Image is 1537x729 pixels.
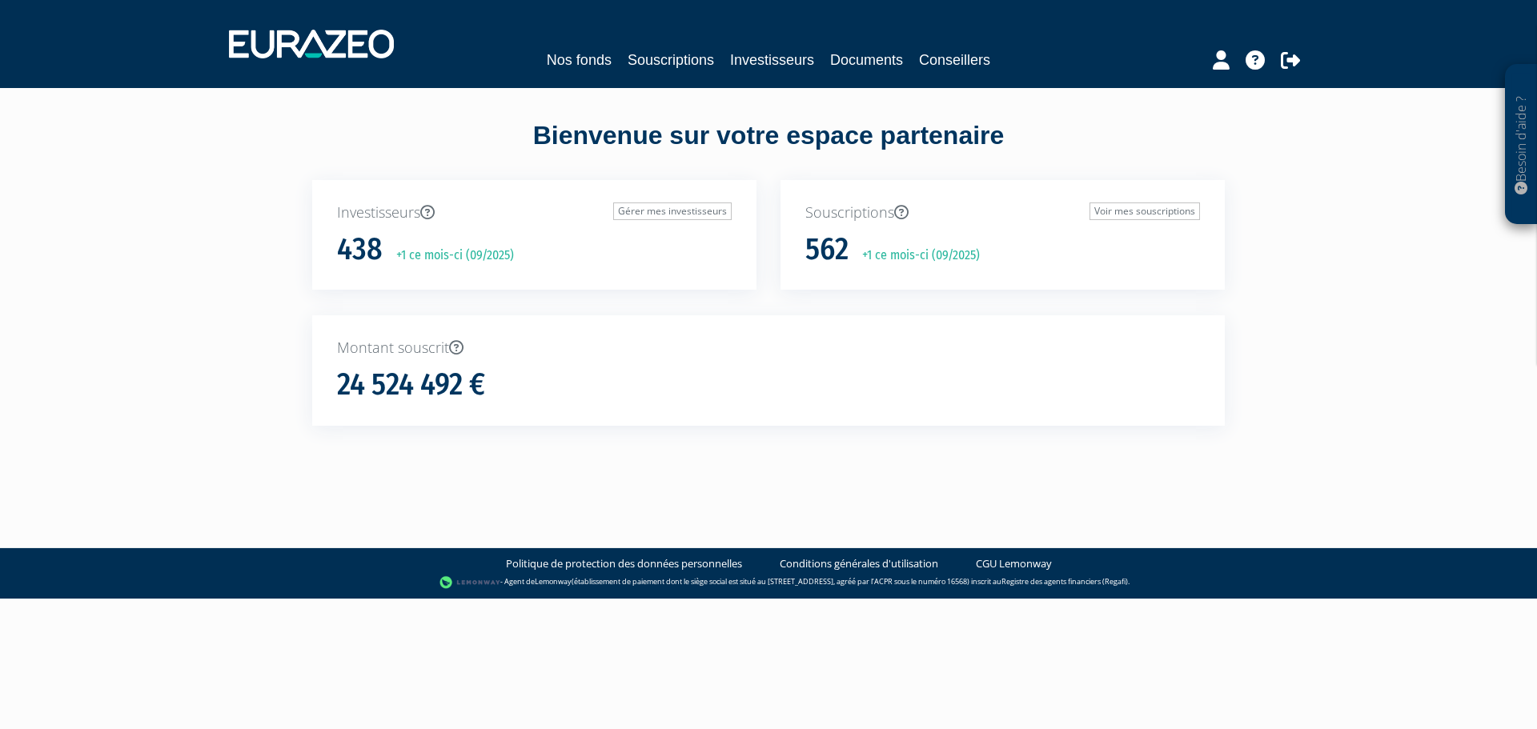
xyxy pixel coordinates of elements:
[229,30,394,58] img: 1732889491-logotype_eurazeo_blanc_rvb.png
[976,556,1052,571] a: CGU Lemonway
[613,202,732,220] a: Gérer mes investisseurs
[919,49,990,71] a: Conseillers
[1512,73,1531,217] p: Besoin d'aide ?
[16,575,1521,591] div: - Agent de (établissement de paiement dont le siège social est situé au [STREET_ADDRESS], agréé p...
[385,246,514,265] p: +1 ce mois-ci (09/2025)
[805,202,1200,223] p: Souscriptions
[628,49,714,71] a: Souscriptions
[300,118,1237,180] div: Bienvenue sur votre espace partenaire
[1001,576,1128,587] a: Registre des agents financiers (Regafi)
[730,49,814,71] a: Investisseurs
[805,233,849,266] h1: 562
[337,338,1200,358] p: Montant souscrit
[780,556,938,571] a: Conditions générales d'utilisation
[337,202,732,223] p: Investisseurs
[337,233,383,266] h1: 438
[547,49,612,71] a: Nos fonds
[337,368,485,402] h1: 24 524 492 €
[830,49,903,71] a: Documents
[851,246,980,265] p: +1 ce mois-ci (09/2025)
[535,576,572,587] a: Lemonway
[439,575,501,591] img: logo-lemonway.png
[1090,202,1200,220] a: Voir mes souscriptions
[506,556,742,571] a: Politique de protection des données personnelles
